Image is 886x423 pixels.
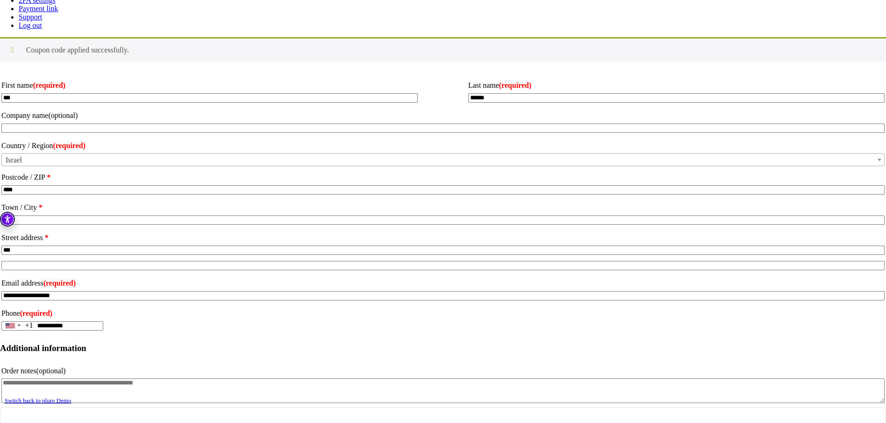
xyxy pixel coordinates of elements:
[53,142,86,150] abbr: required
[2,321,33,330] button: Selected country
[1,306,885,321] label: Phone
[1,153,885,166] span: Country / Region
[36,367,66,375] span: (optional)
[25,321,33,330] div: +1
[20,309,53,317] abbr: required
[1,276,885,291] label: Email address
[2,154,884,167] span: Israel
[33,81,66,89] abbr: required
[1,200,885,215] label: Town / City
[499,81,532,89] abbr: required
[19,5,58,13] a: Payment link
[1,138,885,153] label: Country / Region
[47,173,51,181] abbr: required
[1,108,885,123] label: Company name
[468,78,885,93] label: Last name
[43,279,76,287] abbr: required
[1,78,418,93] label: First name
[45,234,48,241] abbr: required
[48,111,78,119] span: (optional)
[1,230,885,245] label: Street address
[1,364,885,378] label: Order notes
[1,170,885,185] label: Postcode / ZIP
[19,21,42,29] a: Log out
[19,13,42,21] a: Support
[39,203,42,211] abbr: required
[5,397,71,404] a: Switch back to pluro Demo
